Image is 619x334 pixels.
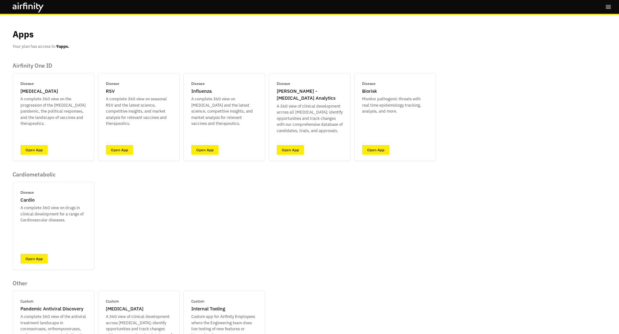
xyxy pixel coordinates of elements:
[362,81,376,86] p: Disease
[20,88,58,95] p: [MEDICAL_DATA]
[13,171,94,178] p: Cardiometabolic
[106,145,133,155] a: Open App
[277,81,290,86] p: Disease
[191,305,225,313] p: Internal Tooling
[13,62,436,69] p: Airfinity One ID
[106,81,119,86] p: Disease
[277,145,304,155] a: Open App
[191,81,205,86] p: Disease
[191,298,204,304] p: Custom
[277,103,343,134] p: A 360 view of clinical development across all [MEDICAL_DATA]; identify opportunities and track ch...
[20,96,86,127] p: A complete 360 view on the progression of the [MEDICAL_DATA] pandemic, the political responses, a...
[191,88,212,95] p: Influenza
[106,96,172,127] p: A complete 360 view on seasonal RSV and the latest science, competitive insights, and market anal...
[20,305,84,313] p: Pandemic Antiviral Discovery
[20,205,86,223] p: A complete 360 view on drugs in clinical development for a range of Cardiovascular diseases.
[20,145,48,155] a: Open App
[20,197,35,204] p: Cardio
[13,280,265,287] p: Other
[362,96,428,114] p: Monitor pathogenic threats with real time epidemiology tracking, analysis, and more.
[13,43,69,50] p: Your plan has access to
[191,145,219,155] a: Open App
[362,145,389,155] a: Open App
[20,190,34,195] p: Disease
[106,298,119,304] p: Custom
[13,28,34,41] p: Apps
[362,88,377,95] p: Biorisk
[106,305,144,313] p: [MEDICAL_DATA]
[106,88,115,95] p: RSV
[277,88,343,102] p: [PERSON_NAME] - [MEDICAL_DATA] Analytics
[20,81,34,86] p: Disease
[20,298,33,304] p: Custom
[191,96,257,127] p: A complete 360 view on [MEDICAL_DATA] and the latest science, competitive insights, and market an...
[20,254,48,264] a: Open App
[56,44,69,49] b: 9 apps.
